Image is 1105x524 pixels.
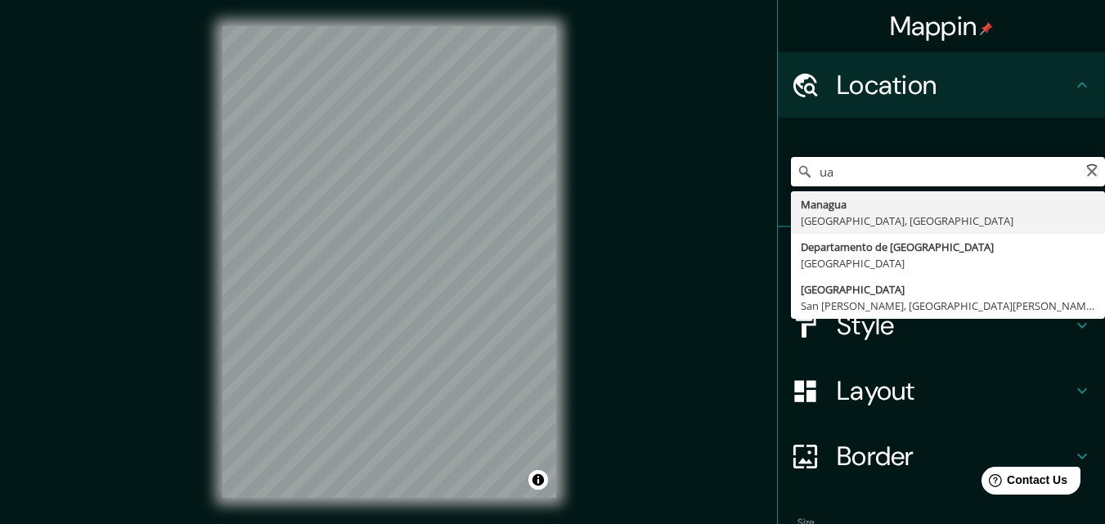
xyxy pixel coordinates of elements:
div: Style [778,293,1105,358]
h4: Layout [837,374,1072,407]
div: Location [778,52,1105,118]
div: [GEOGRAPHIC_DATA] [801,255,1095,271]
iframe: Help widget launcher [959,460,1087,506]
canvas: Map [222,26,556,498]
h4: Mappin [890,10,994,43]
h4: Location [837,69,1072,101]
div: Managua [801,196,1095,213]
div: [GEOGRAPHIC_DATA] [801,281,1095,298]
input: Pick your city or area [791,157,1105,186]
img: pin-icon.png [980,22,993,35]
button: Toggle attribution [528,470,548,490]
div: Layout [778,358,1105,423]
div: San [PERSON_NAME], [GEOGRAPHIC_DATA][PERSON_NAME], [GEOGRAPHIC_DATA] [801,298,1095,314]
div: Pins [778,227,1105,293]
div: Border [778,423,1105,489]
h4: Style [837,309,1072,342]
div: Departamento de [GEOGRAPHIC_DATA] [801,239,1095,255]
div: [GEOGRAPHIC_DATA], [GEOGRAPHIC_DATA] [801,213,1095,229]
h4: Border [837,440,1072,472]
